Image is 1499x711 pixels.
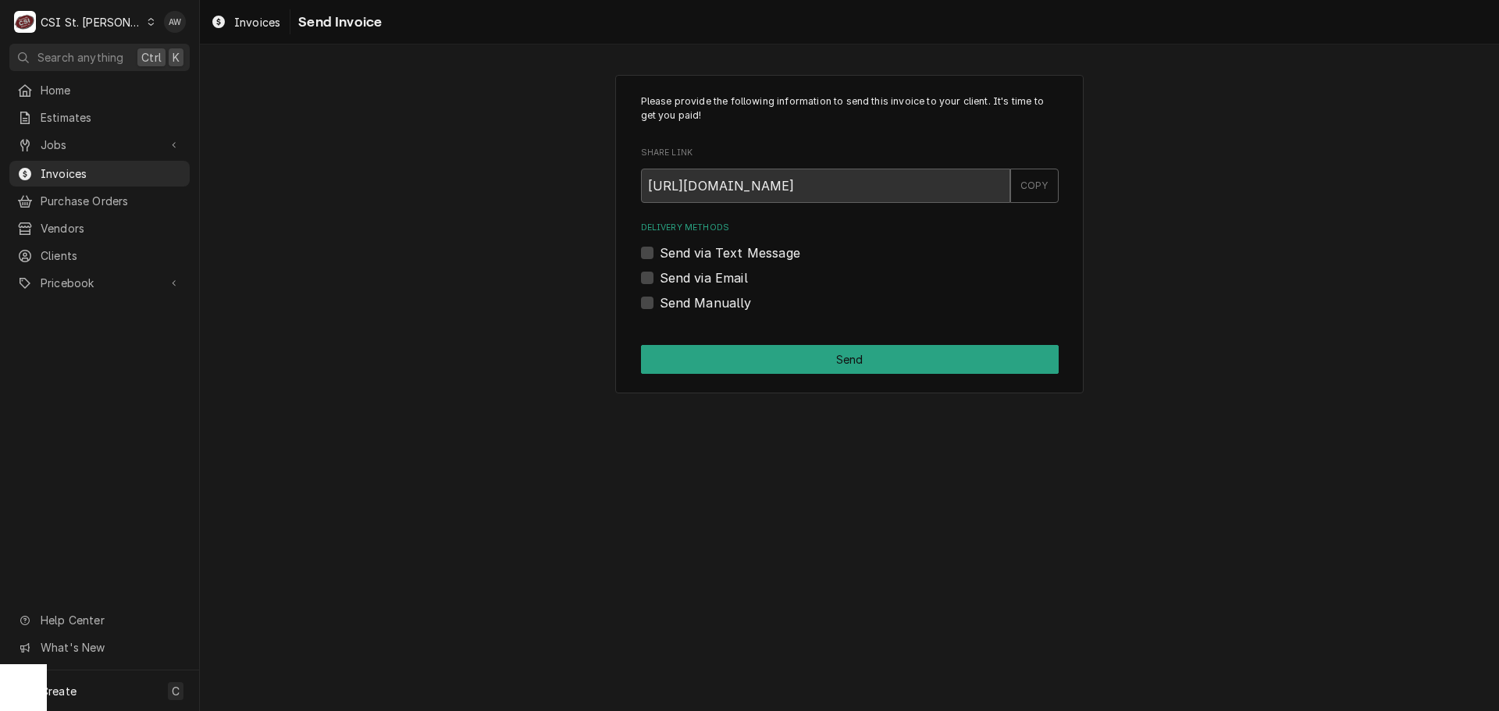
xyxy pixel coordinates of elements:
span: Search anything [37,49,123,66]
label: Delivery Methods [641,222,1059,234]
div: CSI St. [PERSON_NAME] [41,14,142,30]
label: Send Manually [660,293,752,312]
label: Share Link [641,147,1059,159]
span: Invoices [234,14,280,30]
button: Search anythingCtrlK [9,44,190,71]
span: Ctrl [141,49,162,66]
span: Invoices [41,165,182,182]
span: Estimates [41,109,182,126]
div: Delivery Methods [641,222,1059,311]
label: Send via Email [660,268,748,287]
span: Send Invoice [294,12,382,33]
p: Please provide the following information to send this invoice to your client. It's time to get yo... [641,94,1059,123]
div: Button Group [641,345,1059,374]
label: Send via Text Message [660,244,800,262]
span: Jobs [41,137,158,153]
a: Estimates [9,105,190,130]
a: Home [9,77,190,103]
a: Go to What's New [9,635,190,660]
div: Invoice Send [615,75,1084,394]
span: Vendors [41,220,182,236]
a: Invoices [205,9,287,35]
div: Button Group Row [641,345,1059,374]
button: COPY [1010,169,1059,203]
a: Purchase Orders [9,188,190,214]
div: Invoice Send Form [641,94,1059,312]
button: Send [641,345,1059,374]
div: AW [164,11,186,33]
div: C [14,11,36,33]
span: What's New [41,639,180,656]
a: Go to Help Center [9,607,190,633]
span: K [173,49,180,66]
span: Create [41,684,77,698]
span: Home [41,82,182,98]
span: Clients [41,247,182,264]
span: Purchase Orders [41,193,182,209]
div: Alexandria Wilp's Avatar [164,11,186,33]
span: C [172,683,180,699]
a: Clients [9,243,190,268]
span: Help Center [41,612,180,628]
span: Pricebook [41,275,158,291]
a: Go to Pricebook [9,270,190,296]
div: Share Link [641,147,1059,202]
a: Go to Jobs [9,132,190,158]
a: Invoices [9,161,190,187]
div: CSI St. Louis's Avatar [14,11,36,33]
a: Vendors [9,215,190,241]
